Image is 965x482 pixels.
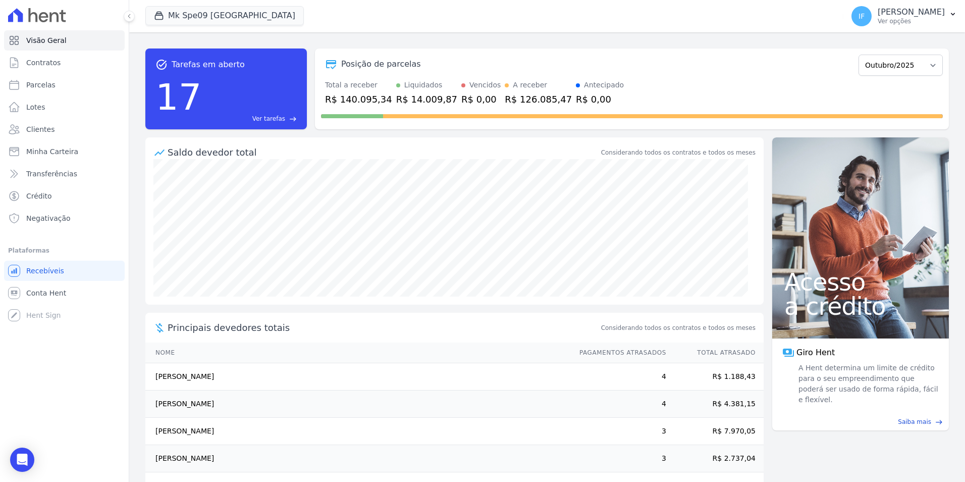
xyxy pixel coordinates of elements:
td: R$ 4.381,15 [667,391,764,418]
div: Liquidados [404,80,443,90]
td: [PERSON_NAME] [145,363,570,391]
span: Giro Hent [796,347,835,359]
div: Saldo devedor total [168,146,599,159]
a: Clientes [4,119,125,139]
div: R$ 0,00 [461,92,501,106]
span: Contratos [26,58,61,68]
span: Visão Geral [26,35,67,45]
span: task_alt [155,59,168,71]
td: [PERSON_NAME] [145,445,570,472]
div: Considerando todos os contratos e todos os meses [601,148,756,157]
button: IF [PERSON_NAME] Ver opções [843,2,965,30]
div: R$ 126.085,47 [505,92,572,106]
span: Ver tarefas [252,114,285,123]
span: Transferências [26,169,77,179]
button: Mk Spe09 [GEOGRAPHIC_DATA] [145,6,304,25]
td: 3 [570,418,667,445]
td: [PERSON_NAME] [145,418,570,445]
div: A receber [513,80,547,90]
div: Vencidos [469,80,501,90]
a: Recebíveis [4,261,125,281]
p: [PERSON_NAME] [878,7,945,17]
div: R$ 14.009,87 [396,92,457,106]
span: A Hent determina um limite de crédito para o seu empreendimento que poderá ser usado de forma ráp... [796,363,939,405]
th: Nome [145,343,570,363]
div: Plataformas [8,245,121,257]
span: Recebíveis [26,266,64,276]
a: Lotes [4,97,125,117]
p: Ver opções [878,17,945,25]
div: R$ 140.095,34 [325,92,392,106]
th: Pagamentos Atrasados [570,343,667,363]
span: Principais devedores totais [168,321,599,334]
div: Antecipado [584,80,624,90]
span: Conta Hent [26,288,66,298]
span: a crédito [784,294,937,318]
span: east [289,115,297,123]
a: Conta Hent [4,283,125,303]
a: Transferências [4,164,125,184]
a: Saiba mais east [778,417,943,426]
th: Total Atrasado [667,343,764,363]
span: Acesso [784,270,937,294]
a: Crédito [4,186,125,206]
span: Tarefas em aberto [172,59,245,71]
a: Parcelas [4,75,125,95]
div: R$ 0,00 [576,92,624,106]
td: 4 [570,391,667,418]
span: Parcelas [26,80,56,90]
span: Minha Carteira [26,147,78,157]
span: Crédito [26,191,52,201]
span: Clientes [26,124,55,134]
div: Open Intercom Messenger [10,448,34,472]
td: 3 [570,445,667,472]
span: Negativação [26,213,71,223]
a: Ver tarefas east [206,114,297,123]
td: R$ 7.970,05 [667,418,764,445]
div: 17 [155,71,202,123]
a: Negativação [4,208,125,228]
span: east [935,418,943,426]
span: Saiba mais [898,417,931,426]
td: R$ 1.188,43 [667,363,764,391]
td: R$ 2.737,04 [667,445,764,472]
div: Total a receber [325,80,392,90]
div: Posição de parcelas [341,58,421,70]
span: IF [859,13,865,20]
span: Lotes [26,102,45,112]
span: Considerando todos os contratos e todos os meses [601,323,756,332]
td: [PERSON_NAME] [145,391,570,418]
a: Minha Carteira [4,141,125,162]
a: Contratos [4,53,125,73]
a: Visão Geral [4,30,125,51]
td: 4 [570,363,667,391]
